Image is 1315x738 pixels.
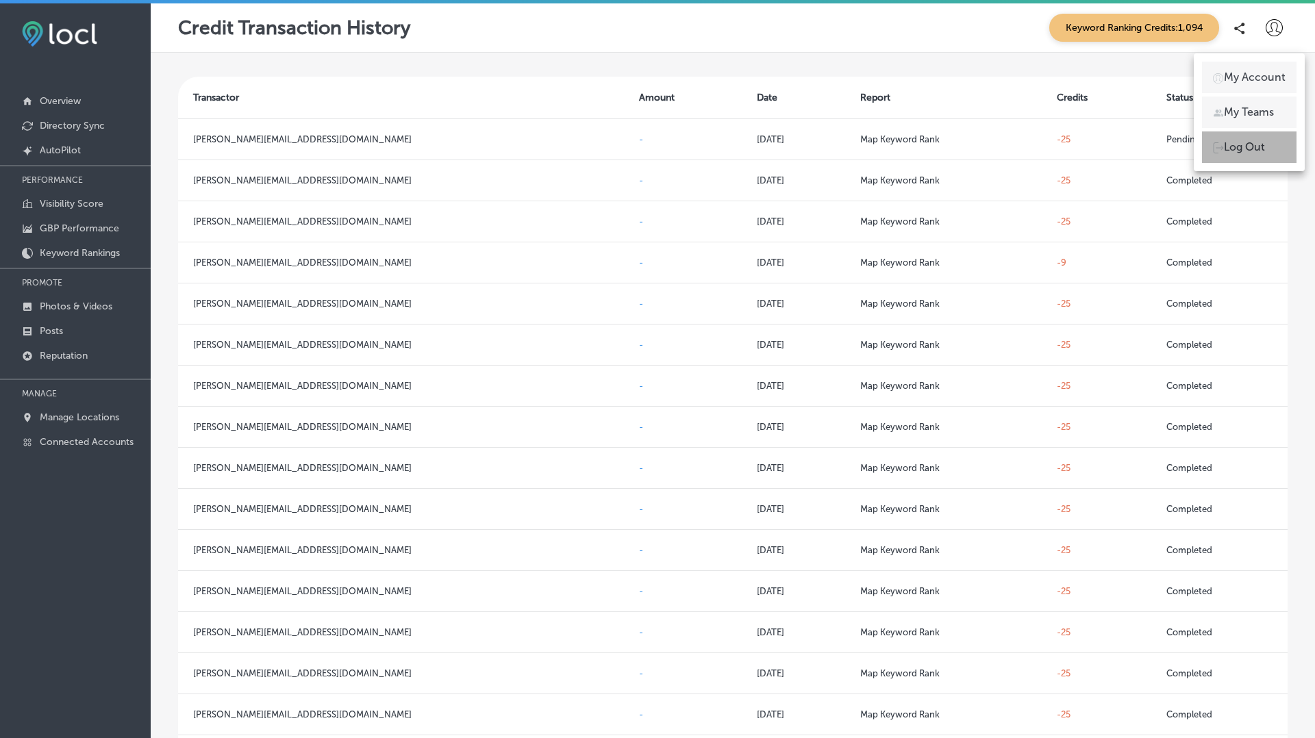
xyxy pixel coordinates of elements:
p: Log Out [1224,139,1265,155]
p: Keyword Rankings [40,247,120,259]
p: Visibility Score [40,198,103,209]
img: fda3e92497d09a02dc62c9cd864e3231.png [22,21,97,47]
p: Reputation [40,350,88,361]
p: Connected Accounts [40,436,134,448]
p: My Teams [1224,104,1274,120]
p: Manage Locations [40,411,119,423]
p: Overview [40,95,81,107]
p: My Account [1224,69,1286,86]
p: GBP Performance [40,222,119,234]
p: Directory Sync [40,120,105,131]
p: Photos & Videos [40,301,112,312]
a: My Teams [1202,97,1297,128]
a: Log Out [1202,131,1297,163]
a: My Account [1202,62,1297,93]
p: Posts [40,325,63,337]
p: AutoPilot [40,144,81,156]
